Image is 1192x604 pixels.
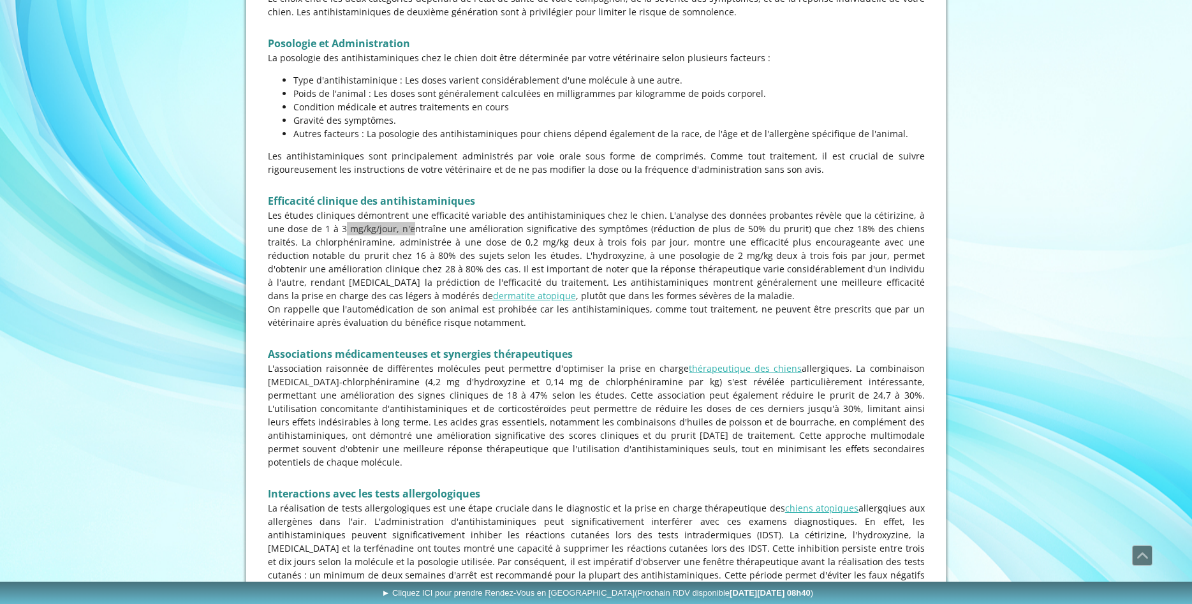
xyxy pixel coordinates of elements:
[268,487,480,501] strong: Interactions avec les tests allergologiques
[293,114,925,127] p: Gravité des symptômes.
[381,588,813,598] span: ► Cliquez ICI pour prendre Rendez-Vous en [GEOGRAPHIC_DATA]
[293,87,925,100] p: Poids de l'animal : Les doses sont généralement calculées en milligrammes par kilogramme de poids...
[293,100,925,114] p: Condition médicale et autres traitements en cours
[268,194,475,208] strong: Efficacité clinique des antihistaminiques
[493,290,576,302] a: dermatite atopique
[268,51,925,64] p: La posologie des antihistaminiques chez le chien doit être déterminée par votre vétérinaire selon...
[268,209,925,302] p: Les études cliniques démontrent une efficacité variable des antihistaminiques chez le chien. L'an...
[268,36,410,50] strong: Posologie et Administration
[293,127,925,140] p: Autres facteurs : La posologie des antihistaminiques pour chiens dépend également de la race, de ...
[1132,545,1152,566] a: Défiler vers le haut
[268,347,573,361] strong: Associations médicamenteuses et synergies thérapeutiques
[785,502,858,514] a: chiens atopiques
[268,501,925,595] p: La réalisation de tests allergologiques est une étape cruciale dans le diagnostic et la prise en ...
[293,73,925,87] p: Type d'antihistaminique : Les doses varient considérablement d'une molécule à une autre.
[689,362,802,374] a: thérapeutique des chiens
[268,302,925,329] p: On rappelle que l'automédication de son animal est prohibée car les antihistaminiques, comme tout...
[1133,546,1152,565] span: Défiler vers le haut
[268,149,925,176] p: Les antihistaminiques sont principalement administrés par voie orale sous forme de comprimés. Com...
[635,588,813,598] span: (Prochain RDV disponible )
[268,362,925,469] p: L'association raisonnée de différentes molécules peut permettre d'optimiser la prise en charge al...
[730,588,811,598] b: [DATE][DATE] 08h40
